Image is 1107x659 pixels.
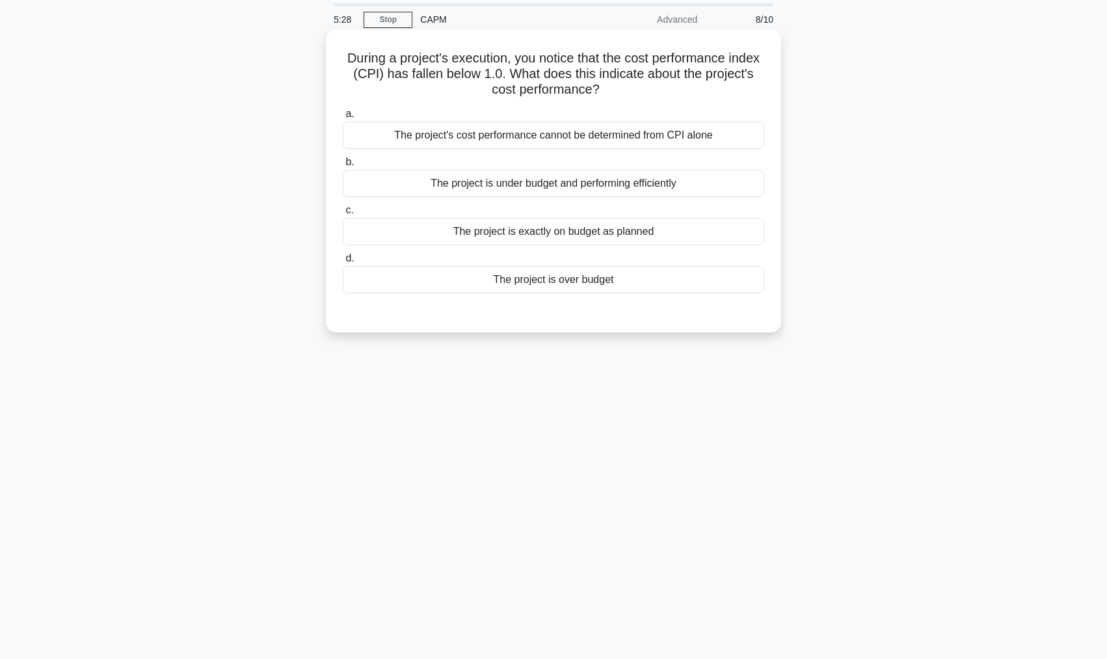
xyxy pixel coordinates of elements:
div: CAPM [412,7,591,33]
h5: During a project's execution, you notice that the cost performance index (CPI) has fallen below 1... [341,50,766,98]
div: The project is over budget [343,266,764,293]
div: The project is exactly on budget as planned [343,218,764,245]
div: The project's cost performance cannot be determined from CPI alone [343,122,764,149]
div: The project is under budget and performing efficiently [343,170,764,197]
div: Advanced [591,7,705,33]
div: 5:28 [326,7,364,33]
div: 8/10 [705,7,781,33]
span: a. [345,108,354,119]
span: d. [345,252,354,263]
span: b. [345,156,354,167]
a: Stop [364,12,412,28]
span: c. [345,204,353,215]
